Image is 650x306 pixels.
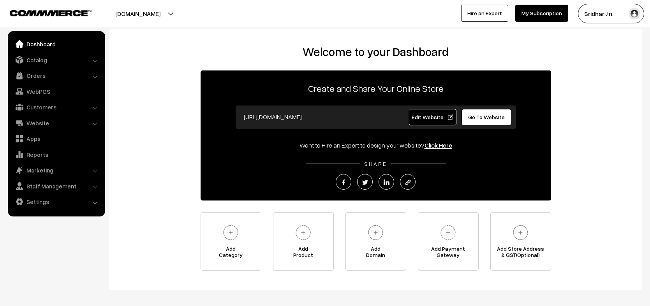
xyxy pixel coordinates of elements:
p: Create and Share Your Online Store [201,81,551,95]
span: Go To Website [468,114,505,120]
a: AddDomain [345,212,406,271]
a: Edit Website [409,109,456,125]
a: WebPOS [10,84,102,98]
a: Apps [10,132,102,146]
img: COMMMERCE [10,10,92,16]
a: Catalog [10,53,102,67]
a: Add PaymentGateway [418,212,479,271]
button: Sridhar J n [578,4,644,23]
h2: Welcome to your Dashboard [117,45,634,59]
a: Go To Website [462,109,512,125]
img: plus.svg [510,222,531,243]
a: Website [10,116,102,130]
img: plus.svg [220,222,241,243]
span: Edit Website [412,114,453,120]
a: My Subscription [515,5,568,22]
a: Reports [10,148,102,162]
a: Customers [10,100,102,114]
a: Hire an Expert [461,5,508,22]
span: Add Payment Gateway [418,246,478,261]
span: Add Domain [346,246,406,261]
div: Want to Hire an Expert to design your website? [201,141,551,150]
a: COMMMERCE [10,8,78,17]
a: AddCategory [201,212,261,271]
a: Settings [10,195,102,209]
a: Add Store Address& GST(Optional) [490,212,551,271]
a: AddProduct [273,212,334,271]
button: [DOMAIN_NAME] [88,4,188,23]
img: plus.svg [437,222,459,243]
span: SHARE [360,160,391,167]
a: Orders [10,69,102,83]
img: plus.svg [292,222,314,243]
a: Marketing [10,163,102,177]
a: Staff Management [10,179,102,193]
a: Click Here [425,141,452,149]
span: Add Store Address & GST(Optional) [491,246,551,261]
img: user [629,8,640,19]
span: Add Product [273,246,333,261]
a: Dashboard [10,37,102,51]
span: Add Category [201,246,261,261]
img: plus.svg [365,222,386,243]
